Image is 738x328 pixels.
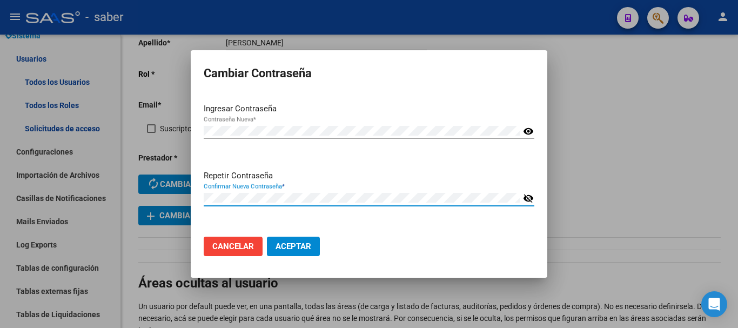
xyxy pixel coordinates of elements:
[523,125,534,138] mat-icon: visibility
[276,242,311,251] span: Aceptar
[204,237,263,256] button: Cancelar
[204,170,534,182] p: Repetir Contraseña
[523,192,534,205] mat-icon: visibility_off
[204,63,534,84] h2: Cambiar Contraseña
[701,291,727,317] div: Open Intercom Messenger
[212,242,254,251] span: Cancelar
[267,237,320,256] button: Aceptar
[204,103,534,115] p: Ingresar Contraseña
